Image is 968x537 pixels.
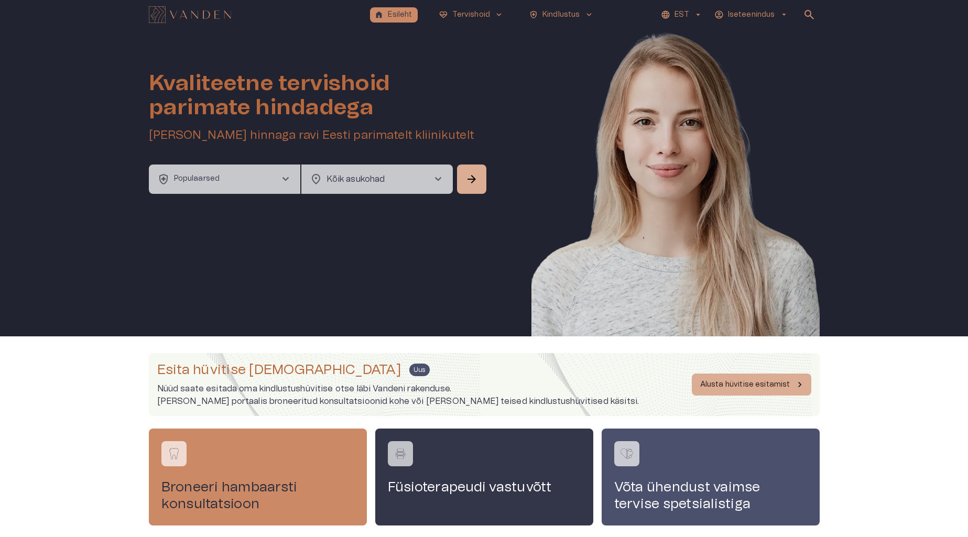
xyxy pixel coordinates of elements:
[388,9,412,20] p: Esileht
[161,479,354,512] h4: Broneeri hambaarsti konsultatsioon
[779,10,789,19] span: arrow_drop_down
[457,165,486,194] button: Search
[157,395,639,408] p: [PERSON_NAME] portaalis broneeritud konsultatsioonid kohe või [PERSON_NAME] teised kindlustushüvi...
[375,429,593,525] a: Navigate to service booking
[439,10,448,19] span: ecg_heart
[149,7,366,22] a: Navigate to homepage
[149,429,367,525] a: Navigate to service booking
[452,9,491,20] p: Tervishoid
[494,10,504,19] span: keyboard_arrow_down
[432,173,444,185] span: chevron_right
[531,29,820,368] img: Woman smiling
[374,10,384,19] span: home
[370,7,417,23] button: homeEsileht
[149,165,300,194] button: health_and_safetyPopulaarsedchevron_right
[700,379,790,390] p: Alusta hüvitise esitamist
[713,7,790,23] button: Iseteenindusarrow_drop_down
[310,173,322,185] span: location_on
[149,6,231,23] img: Vanden logo
[602,429,820,525] a: Navigate to service booking
[465,173,478,185] span: arrow_forward
[388,479,581,496] h4: Füsioterapeudi vastuvõtt
[659,7,704,23] button: EST
[279,173,292,185] span: chevron_right
[728,9,775,20] p: Iseteenindus
[525,7,598,23] button: health_and_safetyKindlustuskeyboard_arrow_down
[542,9,580,20] p: Kindlustus
[149,128,488,143] h5: [PERSON_NAME] hinnaga ravi Eesti parimatelt kliinikutelt
[614,479,807,512] h4: Võta ühendust vaimse tervise spetsialistiga
[149,71,488,119] h1: Kvaliteetne tervishoid parimate hindadega
[409,365,430,375] span: Uus
[692,374,811,396] button: Alusta hüvitise esitamist
[675,9,689,20] p: EST
[803,8,815,21] span: search
[529,10,538,19] span: health_and_safety
[393,446,408,462] img: Füsioterapeudi vastuvõtt logo
[327,173,415,185] p: Kõik asukohad
[619,446,635,462] img: Võta ühendust vaimse tervise spetsialistiga logo
[157,361,401,378] h4: Esita hüvitise [DEMOGRAPHIC_DATA]
[174,173,220,184] p: Populaarsed
[157,382,639,395] p: Nüüd saate esitada oma kindlustushüvitise otse läbi Vandeni rakenduse.
[166,446,182,462] img: Broneeri hambaarsti konsultatsioon logo
[799,4,820,25] button: open search modal
[584,10,594,19] span: keyboard_arrow_down
[434,7,508,23] button: ecg_heartTervishoidkeyboard_arrow_down
[157,173,170,185] span: health_and_safety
